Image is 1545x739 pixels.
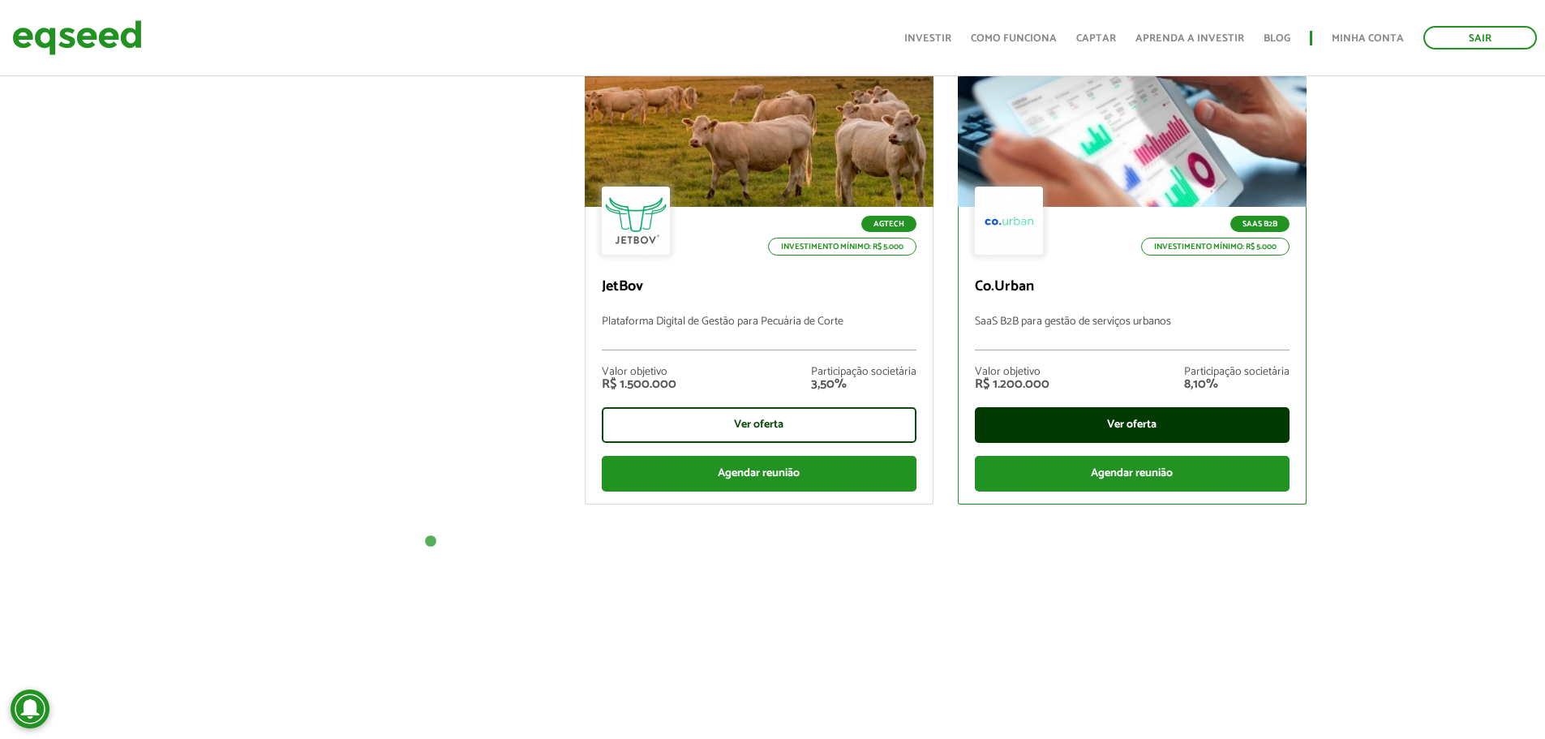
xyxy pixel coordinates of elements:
a: Rodada garantida Último dia SaaS B2B Investimento mínimo: R$ 5.000 Co.Urban SaaS B2B para gestão ... [958,41,1307,505]
div: Valor objetivo [602,367,676,378]
div: R$ 1.200.000 [975,378,1049,391]
p: Plataforma Digital de Gestão para Pecuária de Corte [602,316,916,350]
p: Co.Urban [975,278,1290,296]
div: 8,10% [1184,378,1290,391]
a: Blog [1264,33,1290,44]
p: Investimento mínimo: R$ 5.000 [768,238,916,256]
a: Minha conta [1332,33,1404,44]
div: Valor objetivo [975,367,1049,378]
div: Agendar reunião [602,456,916,492]
div: 3,50% [811,378,916,391]
p: SaaS B2B para gestão de serviços urbanos [975,316,1290,350]
p: JetBov [602,278,916,296]
div: R$ 1.500.000 [602,378,676,391]
p: SaaS B2B [1230,216,1290,232]
div: Ver oferta [602,407,916,443]
p: Agtech [861,216,916,232]
div: Participação societária [1184,367,1290,378]
a: Sair [1423,26,1537,49]
div: Ver oferta [975,407,1290,443]
p: Investimento mínimo: R$ 5.000 [1141,238,1290,256]
img: EqSeed [12,16,142,59]
a: Investir [904,33,951,44]
button: 1 of 1 [423,534,439,550]
a: Rodada garantida Agtech Investimento mínimo: R$ 5.000 JetBov Plataforma Digital de Gestão para Pe... [585,41,933,505]
div: Agendar reunião [975,456,1290,492]
a: Aprenda a investir [1135,33,1244,44]
div: Participação societária [811,367,916,378]
a: Captar [1076,33,1116,44]
a: Como funciona [971,33,1057,44]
